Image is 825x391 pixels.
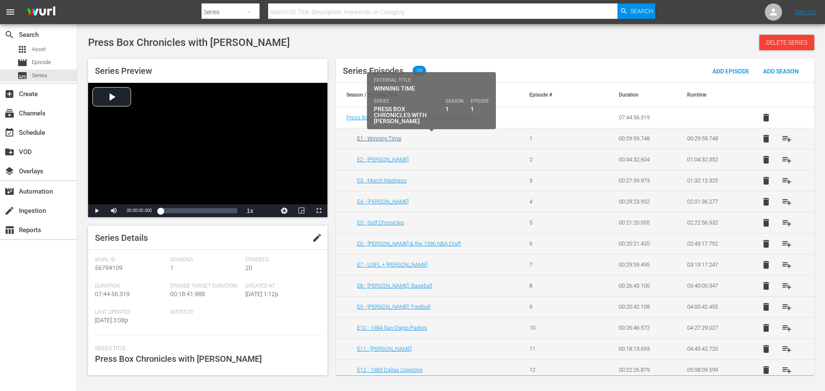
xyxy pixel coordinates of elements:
[608,128,677,149] td: 00:29:59.748
[756,63,806,79] button: Add Season
[170,283,241,290] span: Episode Target Duration
[95,291,130,297] span: 07:44:56.319
[782,155,792,165] span: playlist_add
[519,233,588,254] td: 6
[761,239,771,249] span: delete
[776,170,797,191] button: playlist_add
[756,107,776,128] button: delete
[617,3,655,19] button: Search
[519,254,588,275] td: 7
[761,302,771,312] span: delete
[519,317,588,338] td: 10
[357,156,409,163] a: E2 - [PERSON_NAME]
[519,275,588,296] td: 8
[95,66,152,76] span: Series Preview
[88,36,290,48] span: Press Box Chronicles with [PERSON_NAME]
[761,344,771,354] span: delete
[677,83,746,107] th: Runtime
[32,58,51,67] span: Episode
[782,365,792,375] span: playlist_add
[357,346,412,352] a: E11 - [PERSON_NAME]
[776,339,797,359] button: playlist_add
[127,208,152,213] span: 00:00:00.000
[782,344,792,354] span: playlist_add
[608,296,677,317] td: 00:20:42.108
[336,83,519,107] th: Season / Episode Title
[170,257,241,264] span: Seasons
[706,63,756,79] button: Add Episode
[677,275,746,296] td: 03:40:00.347
[17,58,27,68] span: Episode
[677,191,746,212] td: 02:01:36.277
[608,149,677,170] td: 00:34:32.604
[357,240,461,247] a: E6 - [PERSON_NAME] & the 1996 NBA Draft
[608,107,677,128] td: 07:44:56.319
[608,212,677,233] td: 00:21:20.055
[519,149,588,170] td: 2
[761,176,771,186] span: delete
[17,44,27,55] span: Asset
[4,186,15,197] span: Automation
[95,354,262,364] span: Press Box Chronicles with [PERSON_NAME]
[756,68,806,75] span: Add Season
[776,149,797,170] button: playlist_add
[310,204,327,217] button: Fullscreen
[32,71,47,80] span: Series
[357,367,423,373] a: E12 - 1989 Dallas Cowboys
[88,204,105,217] button: Play
[519,359,588,380] td: 12
[519,212,588,233] td: 5
[759,39,814,46] span: Delete Series
[677,359,746,380] td: 05:08:09.599
[794,9,817,15] a: Sign Out
[776,276,797,296] button: playlist_add
[776,233,797,254] button: playlist_add
[519,170,588,191] td: 3
[312,233,322,243] span: edit
[95,309,166,316] span: Last Updated
[677,254,746,275] td: 03:13:17.247
[170,309,241,316] span: Series ID
[761,218,771,228] span: delete
[343,66,403,76] span: Series Episodes
[95,317,128,324] span: [DATE] 3:08p
[756,339,776,359] button: delete
[677,212,746,233] td: 02:22:56.332
[782,176,792,186] span: playlist_add
[608,359,677,380] td: 00:22:26.879
[756,318,776,338] button: delete
[357,324,427,331] a: E10 - 1984 San Diego Padres
[608,191,677,212] td: 00:29:23.952
[160,208,237,213] div: Progress Bar
[630,3,653,19] span: Search
[241,204,259,217] button: Playback Rate
[677,149,746,170] td: 01:04:32.352
[4,127,15,138] span: Schedule
[519,338,588,359] td: 11
[756,170,776,191] button: delete
[95,257,166,264] span: Wurl Id
[357,198,409,205] a: E4 - [PERSON_NAME]
[776,191,797,212] button: playlist_add
[357,282,432,289] a: E8 - [PERSON_NAME]: Baseball
[677,296,746,317] td: 04:00:42.455
[756,191,776,212] button: delete
[608,170,677,191] td: 00:27:39.973
[245,264,252,271] span: 20
[776,318,797,338] button: playlist_add
[761,112,771,123] span: delete
[776,128,797,149] button: playlist_add
[307,227,327,248] button: edit
[782,218,792,228] span: playlist_add
[756,149,776,170] button: delete
[782,260,792,270] span: playlist_add
[776,297,797,317] button: playlist_add
[4,147,15,157] span: VOD
[608,83,677,107] th: Duration
[170,291,205,297] span: 00:18:41.988
[782,133,792,144] span: playlist_add
[357,177,407,184] a: E3 - March Madness
[776,212,797,233] button: playlist_add
[4,225,15,235] span: Reports
[677,338,746,359] td: 04:45:42.720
